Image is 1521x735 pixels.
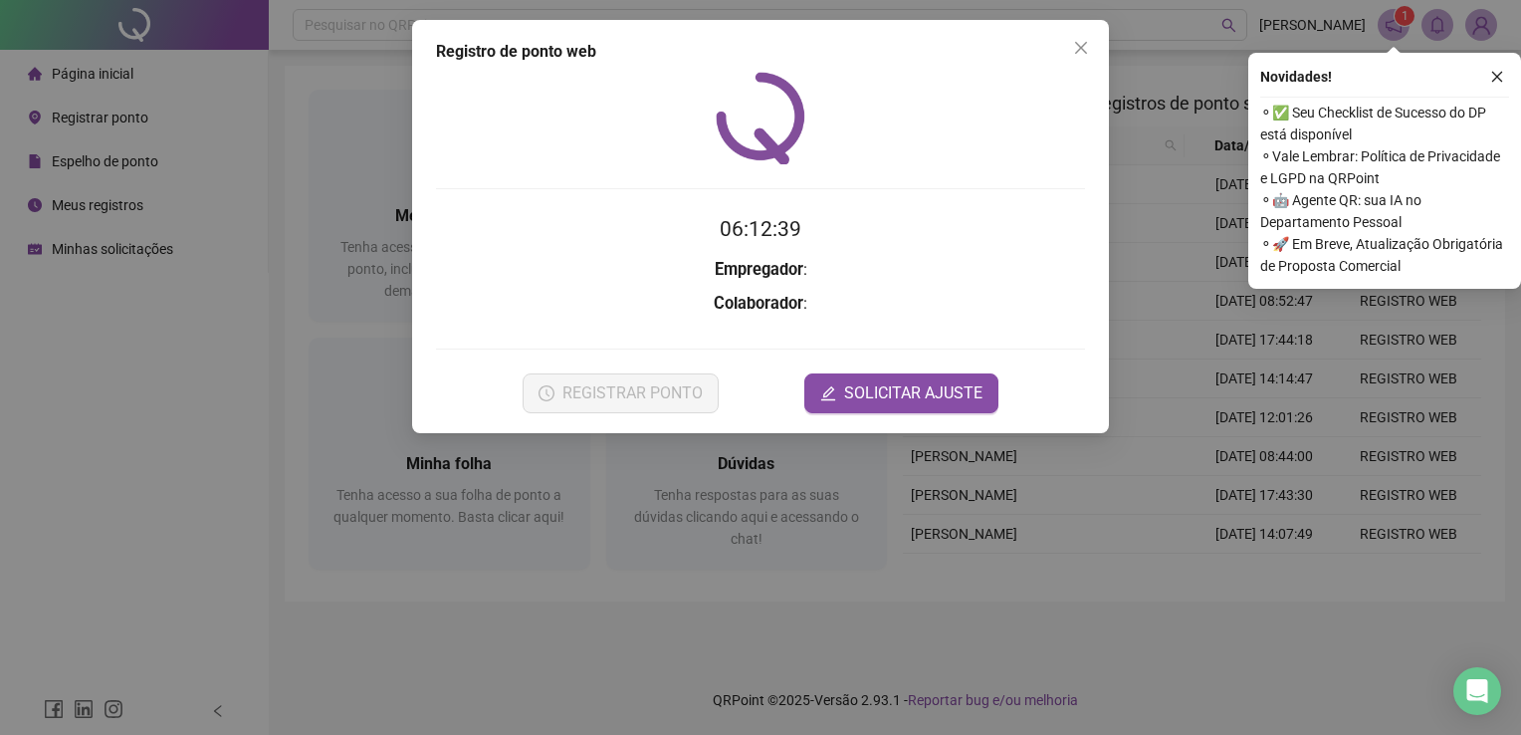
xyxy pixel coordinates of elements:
strong: Empregador [715,260,803,279]
span: close [1490,70,1504,84]
strong: Colaborador [714,294,803,313]
button: REGISTRAR PONTO [523,373,719,413]
div: Open Intercom Messenger [1453,667,1501,715]
span: close [1073,40,1089,56]
h3: : [436,291,1085,317]
h3: : [436,257,1085,283]
button: Close [1065,32,1097,64]
span: ⚬ 🚀 Em Breve, Atualização Obrigatória de Proposta Comercial [1260,233,1509,277]
span: ⚬ ✅ Seu Checklist de Sucesso do DP está disponível [1260,102,1509,145]
span: SOLICITAR AJUSTE [844,381,982,405]
button: editSOLICITAR AJUSTE [804,373,998,413]
time: 06:12:39 [720,217,801,241]
span: ⚬ 🤖 Agente QR: sua IA no Departamento Pessoal [1260,189,1509,233]
div: Registro de ponto web [436,40,1085,64]
span: Novidades ! [1260,66,1332,88]
span: ⚬ Vale Lembrar: Política de Privacidade e LGPD na QRPoint [1260,145,1509,189]
img: QRPoint [716,72,805,164]
span: edit [820,385,836,401]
